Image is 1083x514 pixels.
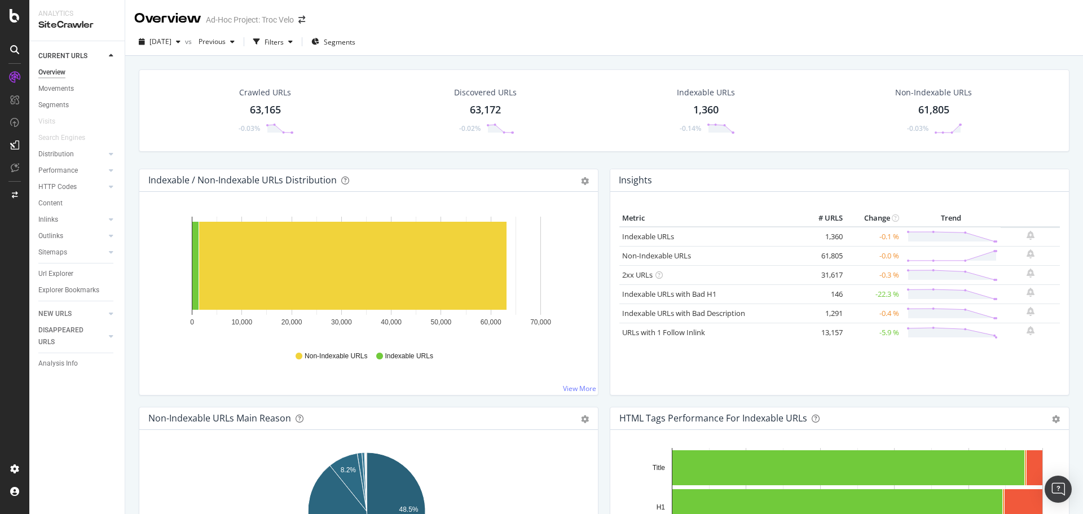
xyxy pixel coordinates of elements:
[1027,307,1034,316] div: bell-plus
[38,308,105,320] a: NEW URLS
[38,268,73,280] div: Url Explorer
[1027,249,1034,258] div: bell-plus
[563,384,596,393] a: View More
[846,304,902,323] td: -0.4 %
[38,247,105,258] a: Sitemaps
[381,318,402,326] text: 40,000
[902,210,1001,227] th: Trend
[800,265,846,284] td: 31,617
[1027,269,1034,278] div: bell-plus
[677,87,735,98] div: Indexable URLs
[250,103,281,117] div: 63,165
[38,132,85,144] div: Search Engines
[305,352,367,361] span: Non-Indexable URLs
[249,33,297,51] button: Filters
[38,9,116,19] div: Analytics
[1045,476,1072,503] div: Open Intercom Messenger
[846,265,902,284] td: -0.3 %
[431,318,452,326] text: 50,000
[38,19,116,32] div: SiteCrawler
[454,87,517,98] div: Discovered URLs
[619,210,800,227] th: Metric
[190,318,194,326] text: 0
[149,37,171,46] span: 2025 Sep. 11th
[680,124,701,133] div: -0.14%
[134,9,201,28] div: Overview
[38,214,58,226] div: Inlinks
[38,67,65,78] div: Overview
[38,148,105,160] a: Distribution
[231,318,252,326] text: 10,000
[38,116,67,128] a: Visits
[800,210,846,227] th: # URLS
[194,37,226,46] span: Previous
[38,181,105,193] a: HTTP Codes
[846,227,902,247] td: -0.1 %
[581,415,589,423] div: gear
[481,318,501,326] text: 60,000
[38,197,117,209] a: Content
[38,324,105,348] a: DISAPPEARED URLS
[622,289,716,299] a: Indexable URLs with Bad H1
[530,318,551,326] text: 70,000
[895,87,972,98] div: Non-Indexable URLs
[38,197,63,209] div: Content
[38,67,117,78] a: Overview
[331,318,352,326] text: 30,000
[194,33,239,51] button: Previous
[470,103,501,117] div: 63,172
[38,116,55,128] div: Visits
[148,174,337,186] div: Indexable / Non-Indexable URLs Distribution
[38,324,95,348] div: DISAPPEARED URLS
[239,124,260,133] div: -0.03%
[38,181,77,193] div: HTTP Codes
[148,412,291,424] div: Non-Indexable URLs Main Reason
[459,124,481,133] div: -0.02%
[846,323,902,342] td: -5.9 %
[622,251,691,261] a: Non-Indexable URLs
[38,247,67,258] div: Sitemaps
[134,33,185,51] button: [DATE]
[800,323,846,342] td: 13,157
[298,16,305,24] div: arrow-right-arrow-left
[907,124,928,133] div: -0.03%
[800,304,846,323] td: 1,291
[148,210,585,341] svg: A chart.
[206,14,294,25] div: Ad-Hoc Project: Troc Velo
[581,177,589,185] div: gear
[38,99,117,111] a: Segments
[38,165,78,177] div: Performance
[38,214,105,226] a: Inlinks
[307,33,360,51] button: Segments
[38,230,63,242] div: Outlinks
[38,358,78,370] div: Analysis Info
[653,464,666,472] text: Title
[38,165,105,177] a: Performance
[622,270,653,280] a: 2xx URLs
[693,103,719,117] div: 1,360
[38,83,117,95] a: Movements
[800,227,846,247] td: 1,360
[622,308,745,318] a: Indexable URLs with Bad Description
[38,132,96,144] a: Search Engines
[1027,326,1034,335] div: bell-plus
[846,210,902,227] th: Change
[38,99,69,111] div: Segments
[622,327,705,337] a: URLs with 1 Follow Inlink
[341,466,356,474] text: 8.2%
[324,37,355,47] span: Segments
[38,268,117,280] a: Url Explorer
[38,308,72,320] div: NEW URLS
[38,148,74,160] div: Distribution
[38,50,105,62] a: CURRENT URLS
[846,284,902,304] td: -22.3 %
[399,506,418,513] text: 48.5%
[619,173,652,188] h4: Insights
[800,284,846,304] td: 146
[918,103,949,117] div: 61,805
[1027,288,1034,297] div: bell-plus
[281,318,302,326] text: 20,000
[38,358,117,370] a: Analysis Info
[1052,415,1060,423] div: gear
